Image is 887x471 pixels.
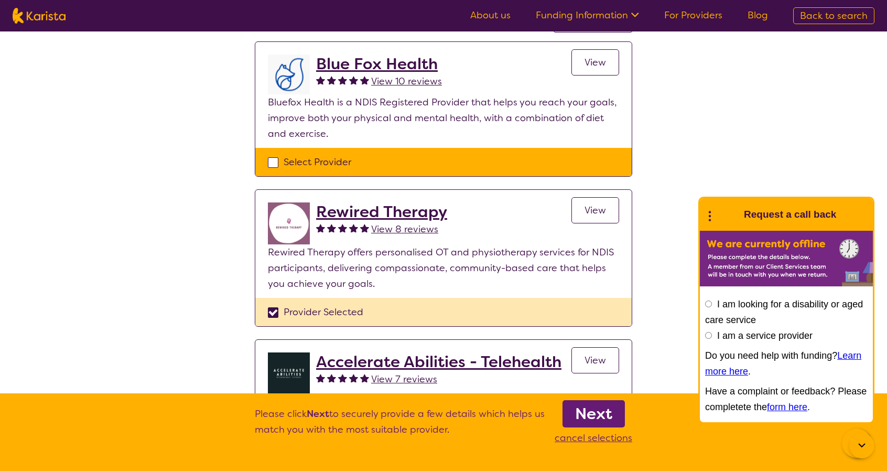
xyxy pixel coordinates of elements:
[842,429,871,458] button: Channel Menu
[316,373,325,382] img: fullstar
[470,9,511,22] a: About us
[585,204,606,217] span: View
[327,223,336,232] img: fullstar
[793,7,874,24] a: Back to search
[717,204,738,225] img: Karista
[705,299,863,325] label: I am looking for a disability or aged care service
[349,373,358,382] img: fullstar
[744,207,836,222] h1: Request a call back
[316,55,442,73] a: Blue Fox Health
[360,76,369,84] img: fullstar
[316,223,325,232] img: fullstar
[371,73,442,89] a: View 10 reviews
[349,76,358,84] img: fullstar
[327,76,336,84] img: fullstar
[268,244,619,292] p: Rewired Therapy offers personalised OT and physiotherapy services for NDIS participants, deliveri...
[268,94,619,142] p: Bluefox Health is a NDIS Registered Provider that helps you reach your goals, improve both your p...
[371,223,438,235] span: View 8 reviews
[705,348,868,379] p: Do you need help with funding? .
[371,373,437,386] span: View 7 reviews
[338,223,347,232] img: fullstar
[705,383,868,415] p: Have a complaint or feedback? Please completete the .
[536,9,639,22] a: Funding Information
[13,8,66,24] img: Karista logo
[371,371,437,387] a: View 7 reviews
[268,352,310,394] img: byb1jkvtmcu0ftjdkjvo.png
[338,76,347,84] img: fullstar
[555,430,632,446] p: cancel selections
[316,202,447,221] a: Rewired Therapy
[371,75,442,88] span: View 10 reviews
[268,202,310,244] img: jovdti8ilrgkpezhq0s9.png
[360,223,369,232] img: fullstar
[767,402,807,412] a: form here
[571,347,619,373] a: View
[349,223,358,232] img: fullstar
[571,197,619,223] a: View
[717,330,813,341] label: I am a service provider
[307,408,329,420] b: Next
[338,373,347,382] img: fullstar
[327,373,336,382] img: fullstar
[316,352,561,371] a: Accelerate Abilities - Telehealth
[664,9,722,22] a: For Providers
[563,400,625,427] a: Next
[585,56,606,69] span: View
[316,76,325,84] img: fullstar
[800,9,868,22] span: Back to search
[255,406,545,446] p: Please click to securely provide a few details which helps us match you with the most suitable pr...
[571,49,619,76] a: View
[748,9,768,22] a: Blog
[585,354,606,367] span: View
[371,221,438,237] a: View 8 reviews
[575,403,612,424] b: Next
[360,373,369,382] img: fullstar
[700,231,873,286] img: Karista offline chat form to request call back
[268,55,310,94] img: lyehhyr6avbivpacwqcf.png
